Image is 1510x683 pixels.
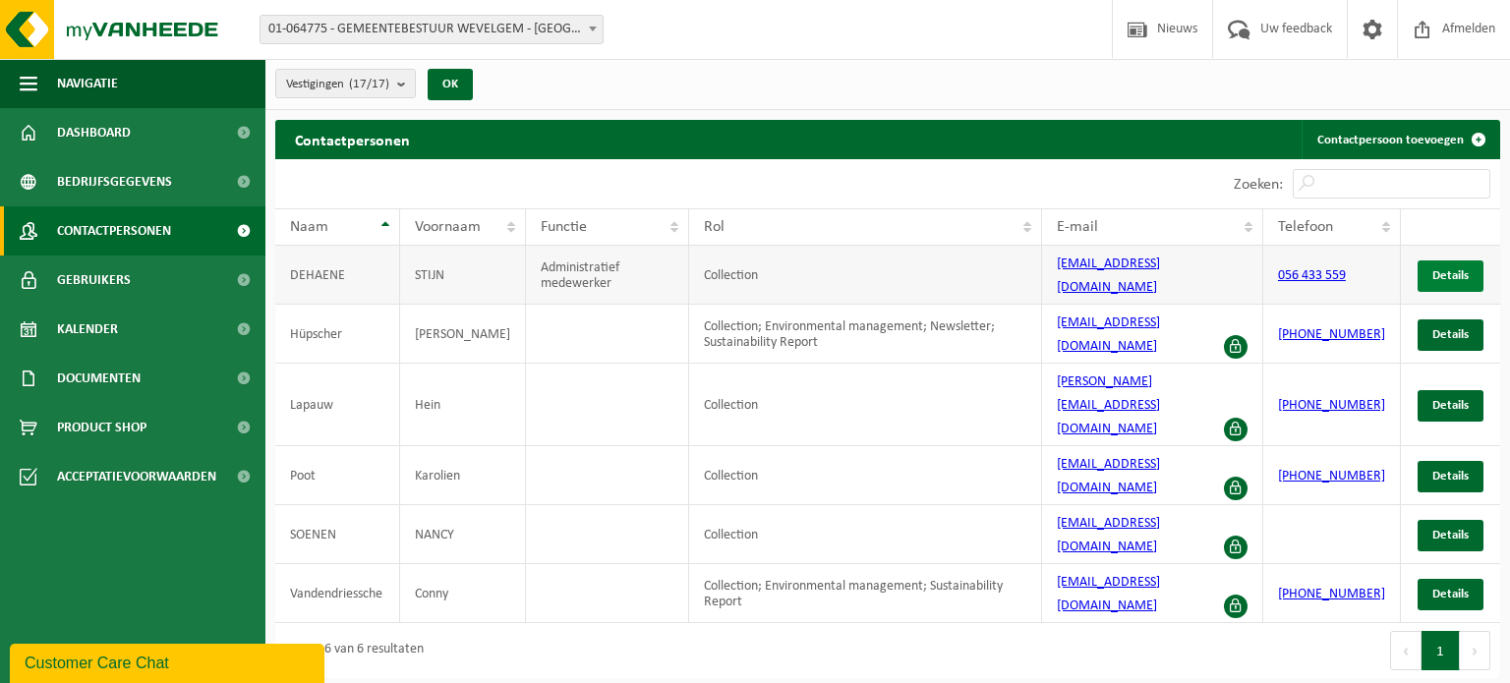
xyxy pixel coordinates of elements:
span: Documenten [57,354,141,403]
td: Collection; Environmental management; Sustainability Report [689,564,1042,623]
td: STIJN [400,246,526,305]
td: Collection [689,446,1042,505]
span: E-mail [1057,219,1098,235]
button: 1 [1422,631,1460,670]
iframe: chat widget [10,640,328,683]
td: Lapauw [275,364,400,446]
a: 056 433 559 [1278,268,1346,283]
span: Kalender [57,305,118,354]
div: 1 tot 6 van 6 resultaten [285,633,424,668]
a: Details [1418,520,1483,551]
span: 01-064775 - GEMEENTEBESTUUR WEVELGEM - WEVELGEM [261,16,603,43]
a: Contactpersoon toevoegen [1302,120,1498,159]
h2: Contactpersonen [275,120,430,158]
a: Details [1418,461,1483,492]
td: Administratief medewerker [526,246,689,305]
td: Collection [689,364,1042,446]
td: Hein [400,364,526,446]
a: Details [1418,260,1483,292]
span: Details [1432,269,1469,282]
a: Details [1418,390,1483,422]
a: [PHONE_NUMBER] [1278,327,1385,342]
a: [EMAIL_ADDRESS][DOMAIN_NAME] [1057,457,1160,495]
td: Karolien [400,446,526,505]
td: NANCY [400,505,526,564]
a: [EMAIL_ADDRESS][DOMAIN_NAME] [1057,315,1160,354]
a: [PHONE_NUMBER] [1278,469,1385,484]
span: Details [1432,588,1469,600]
count: (17/17) [349,78,389,90]
td: Hüpscher [275,305,400,364]
span: Vestigingen [286,70,389,99]
span: Naam [290,219,328,235]
a: [PERSON_NAME][EMAIL_ADDRESS][DOMAIN_NAME] [1057,374,1160,436]
span: Voornaam [415,219,481,235]
a: [EMAIL_ADDRESS][DOMAIN_NAME] [1057,575,1160,613]
td: [PERSON_NAME] [400,305,526,364]
span: Dashboard [57,108,131,157]
td: Conny [400,564,526,623]
td: Collection [689,246,1042,305]
span: Functie [541,219,587,235]
a: Details [1418,579,1483,610]
a: [PHONE_NUMBER] [1278,587,1385,601]
td: Collection; Environmental management; Newsletter; Sustainability Report [689,305,1042,364]
a: [EMAIL_ADDRESS][DOMAIN_NAME] [1057,256,1160,295]
span: Details [1432,470,1469,483]
td: Vandendriessche [275,564,400,623]
td: SOENEN [275,505,400,564]
span: Details [1432,328,1469,341]
span: Gebruikers [57,256,131,305]
a: Details [1418,319,1483,351]
span: Details [1432,399,1469,412]
span: Product Shop [57,403,146,452]
span: Rol [704,219,725,235]
td: Collection [689,505,1042,564]
td: DEHAENE [275,246,400,305]
span: Acceptatievoorwaarden [57,452,216,501]
button: Previous [1390,631,1422,670]
label: Zoeken: [1234,177,1283,193]
span: 01-064775 - GEMEENTEBESTUUR WEVELGEM - WEVELGEM [260,15,604,44]
button: Vestigingen(17/17) [275,69,416,98]
a: [PHONE_NUMBER] [1278,398,1385,413]
td: Poot [275,446,400,505]
span: Bedrijfsgegevens [57,157,172,206]
span: Telefoon [1278,219,1333,235]
a: [EMAIL_ADDRESS][DOMAIN_NAME] [1057,516,1160,554]
button: OK [428,69,473,100]
button: Next [1460,631,1490,670]
span: Contactpersonen [57,206,171,256]
span: Details [1432,529,1469,541]
span: Navigatie [57,59,118,108]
